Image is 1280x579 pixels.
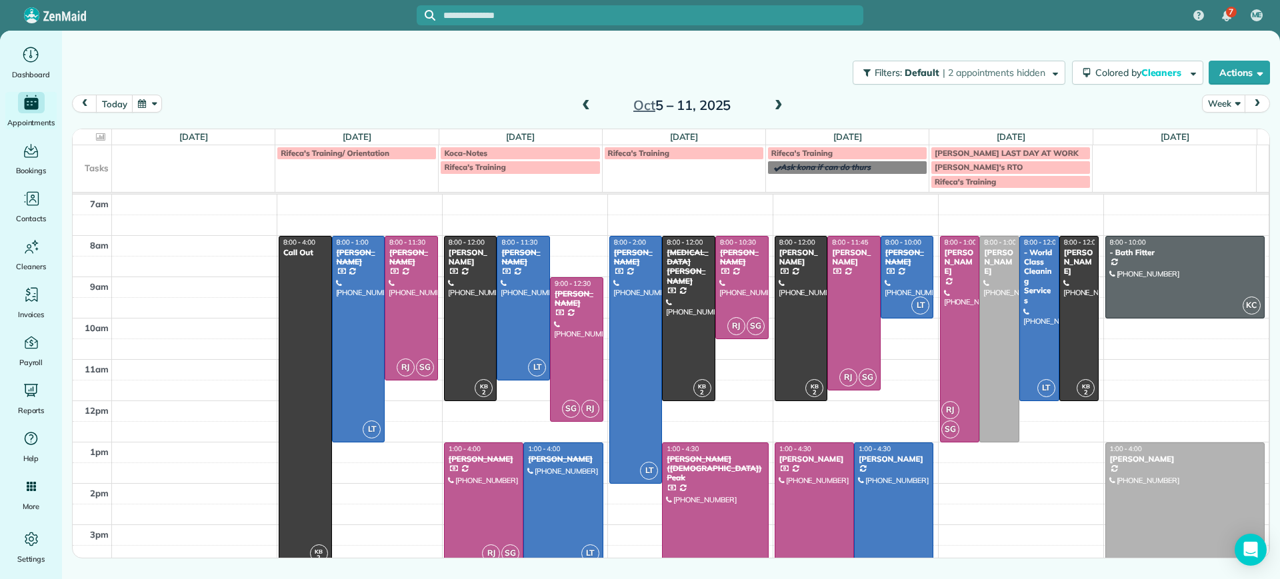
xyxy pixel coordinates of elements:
[416,358,434,376] span: SG
[501,544,519,562] span: SG
[1109,454,1261,464] div: [PERSON_NAME]
[554,289,599,308] div: [PERSON_NAME]
[581,400,599,418] span: RJ
[1082,382,1090,390] span: KB
[1161,131,1189,142] a: [DATE]
[1064,238,1100,247] span: 8:00 - 12:00
[1109,248,1261,257] div: - Bath Fitter
[779,238,815,247] span: 8:00 - 12:00
[23,452,39,465] span: Help
[614,238,646,247] span: 8:00 - 2:00
[5,236,57,273] a: Cleaners
[85,405,109,416] span: 12pm
[831,248,877,267] div: [PERSON_NAME]
[12,68,50,81] span: Dashboard
[875,67,903,79] span: Filters:
[5,332,57,369] a: Payroll
[941,401,959,419] span: RJ
[846,61,1065,85] a: Filters: Default | 2 appointments hidden
[363,420,381,438] span: LT
[18,404,45,417] span: Reports
[1037,379,1055,397] span: LT
[905,67,940,79] span: Default
[90,446,109,457] span: 1pm
[806,386,823,399] small: 2
[343,131,371,142] a: [DATE]
[833,131,862,142] a: [DATE]
[85,364,109,374] span: 11am
[943,67,1045,79] span: | 2 appointments hidden
[448,454,519,464] div: [PERSON_NAME]
[1202,95,1245,113] button: Week
[336,248,381,267] div: [PERSON_NAME]
[425,10,435,21] svg: Focus search
[90,281,109,292] span: 9am
[694,386,711,399] small: 2
[698,382,706,390] span: KB
[1235,534,1267,566] div: Open Intercom Messenger
[17,552,45,566] span: Settings
[16,212,46,225] span: Contacts
[501,248,546,267] div: [PERSON_NAME]
[1024,238,1060,247] span: 8:00 - 12:00
[779,444,811,453] span: 1:00 - 4:30
[1072,61,1203,85] button: Colored byCleaners
[337,238,369,247] span: 8:00 - 1:00
[283,238,315,247] span: 8:00 - 4:00
[5,528,57,566] a: Settings
[983,248,1015,277] div: [PERSON_NAME]
[449,238,485,247] span: 8:00 - 12:00
[1209,61,1270,85] button: Actions
[90,488,109,498] span: 2pm
[72,95,97,113] button: prev
[5,284,57,321] a: Invoices
[501,238,537,247] span: 8:00 - 11:30
[667,238,703,247] span: 8:00 - 12:00
[19,356,43,369] span: Payroll
[449,444,481,453] span: 1:00 - 4:00
[1141,67,1184,79] span: Cleaners
[670,131,699,142] a: [DATE]
[1110,444,1142,453] span: 1:00 - 4:00
[719,248,765,267] div: [PERSON_NAME]
[5,380,57,417] a: Reports
[935,162,1023,172] span: [PERSON_NAME]'s RTO
[311,552,327,564] small: 2
[941,420,959,438] span: SG
[7,116,55,129] span: Appointments
[613,248,659,267] div: [PERSON_NAME]
[562,400,580,418] span: SG
[1023,248,1055,305] div: - World Class Cleaning Services
[5,44,57,81] a: Dashboard
[599,98,765,113] h2: 5 – 11, 2025
[528,358,546,376] span: LT
[16,164,47,177] span: Bookings
[1229,7,1233,17] span: 7
[482,544,500,562] span: RJ
[667,444,699,453] span: 1:00 - 4:30
[528,444,560,453] span: 1:00 - 4:00
[16,260,46,273] span: Cleaners
[945,238,977,247] span: 8:00 - 1:00
[555,279,591,288] span: 9:00 - 12:30
[444,148,487,158] span: Koca-Notes
[859,368,877,386] span: SG
[5,188,57,225] a: Contacts
[444,162,505,172] span: Rifeca's Training
[389,248,434,267] div: [PERSON_NAME]
[506,131,535,142] a: [DATE]
[417,10,435,21] button: Focus search
[781,162,871,172] span: Ask kona if can do thurs
[90,199,109,209] span: 7am
[935,148,1079,158] span: [PERSON_NAME] LAST DAY AT WORK
[90,529,109,540] span: 3pm
[179,131,208,142] a: [DATE]
[858,454,929,464] div: [PERSON_NAME]
[747,317,765,335] span: SG
[853,61,1065,85] button: Filters: Default | 2 appointments hidden
[1245,95,1270,113] button: next
[96,95,133,113] button: today
[779,454,850,464] div: [PERSON_NAME]
[1110,238,1146,247] span: 8:00 - 10:00
[23,500,39,513] span: More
